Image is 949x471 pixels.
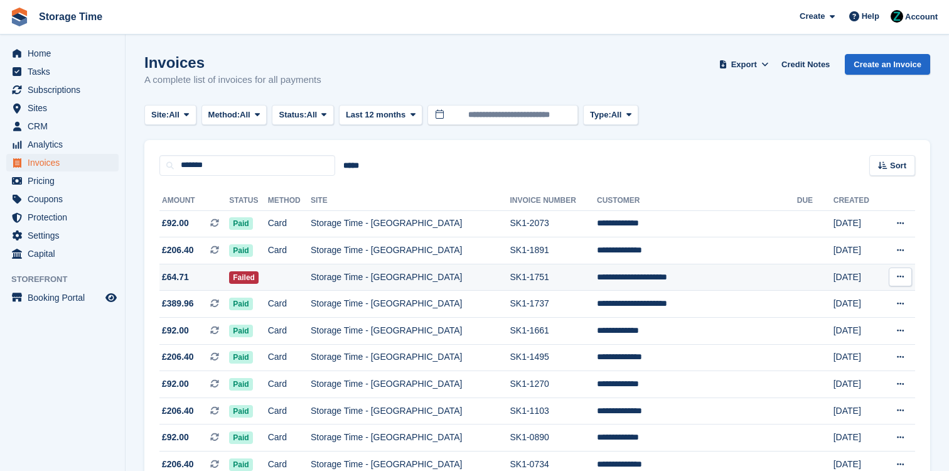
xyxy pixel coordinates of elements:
span: £206.40 [162,404,194,418]
img: stora-icon-8386f47178a22dfd0bd8f6a31ec36ba5ce8667c1dd55bd0f319d3a0aa187defe.svg [10,8,29,26]
span: Tasks [28,63,103,80]
td: [DATE] [834,210,881,237]
a: Create an Invoice [845,54,930,75]
span: £206.40 [162,244,194,257]
span: Paid [229,431,252,444]
span: Sort [890,160,906,172]
a: menu [6,117,119,135]
td: Storage Time - [GEOGRAPHIC_DATA] [311,291,510,318]
span: £92.00 [162,377,189,391]
img: Zain Sarwar [891,10,903,23]
td: SK1-1891 [510,237,598,264]
button: Export [716,54,771,75]
span: £64.71 [162,271,189,284]
span: Create [800,10,825,23]
span: Paid [229,405,252,418]
span: Analytics [28,136,103,153]
td: Card [268,398,311,425]
span: Invoices [28,154,103,171]
button: Last 12 months [339,105,422,126]
td: SK1-1270 [510,371,598,398]
td: Storage Time - [GEOGRAPHIC_DATA] [311,398,510,425]
a: menu [6,63,119,80]
a: menu [6,190,119,208]
span: Status: [279,109,306,121]
td: Card [268,318,311,345]
a: Credit Notes [776,54,835,75]
span: All [307,109,318,121]
button: Site: All [144,105,196,126]
td: SK1-1737 [510,291,598,318]
span: Booking Portal [28,289,103,306]
h1: Invoices [144,54,321,71]
a: Preview store [104,290,119,305]
button: Type: All [583,105,638,126]
span: £206.40 [162,350,194,364]
th: Status [229,191,267,211]
span: Storefront [11,273,125,286]
td: Storage Time - [GEOGRAPHIC_DATA] [311,344,510,371]
a: Storage Time [34,6,107,27]
td: SK1-1751 [510,264,598,291]
td: Storage Time - [GEOGRAPHIC_DATA] [311,210,510,237]
td: SK1-0890 [510,425,598,452]
span: Paid [229,458,252,471]
span: Capital [28,245,103,263]
span: Help [862,10,879,23]
th: Invoice Number [510,191,598,211]
span: Site: [151,109,169,121]
th: Due [797,191,834,211]
span: Last 12 months [346,109,405,121]
td: Storage Time - [GEOGRAPHIC_DATA] [311,425,510,452]
span: Paid [229,298,252,310]
th: Customer [597,191,797,211]
span: All [169,109,180,121]
button: Status: All [272,105,333,126]
a: menu [6,136,119,153]
a: menu [6,172,119,190]
a: menu [6,208,119,226]
td: [DATE] [834,237,881,264]
td: Card [268,210,311,237]
span: Pricing [28,172,103,190]
a: menu [6,81,119,99]
td: [DATE] [834,291,881,318]
td: Storage Time - [GEOGRAPHIC_DATA] [311,237,510,264]
span: Type: [590,109,611,121]
p: A complete list of invoices for all payments [144,73,321,87]
td: SK1-1495 [510,344,598,371]
th: Site [311,191,510,211]
span: £206.40 [162,458,194,471]
button: Method: All [201,105,267,126]
td: [DATE] [834,318,881,345]
td: Card [268,237,311,264]
span: Paid [229,351,252,364]
a: menu [6,227,119,244]
th: Created [834,191,881,211]
span: Failed [229,271,259,284]
span: Method: [208,109,240,121]
a: menu [6,245,119,263]
span: Protection [28,208,103,226]
span: Paid [229,217,252,230]
td: Card [268,291,311,318]
td: Card [268,425,311,452]
span: £92.00 [162,324,189,337]
a: menu [6,99,119,117]
span: £389.96 [162,297,194,310]
span: CRM [28,117,103,135]
td: SK1-2073 [510,210,598,237]
td: SK1-1103 [510,398,598,425]
span: Coupons [28,190,103,208]
td: Storage Time - [GEOGRAPHIC_DATA] [311,264,510,291]
td: [DATE] [834,371,881,398]
span: Export [731,58,757,71]
span: All [240,109,250,121]
td: [DATE] [834,425,881,452]
td: Storage Time - [GEOGRAPHIC_DATA] [311,371,510,398]
a: menu [6,289,119,306]
td: SK1-1661 [510,318,598,345]
td: [DATE] [834,398,881,425]
span: Sites [28,99,103,117]
span: Paid [229,244,252,257]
